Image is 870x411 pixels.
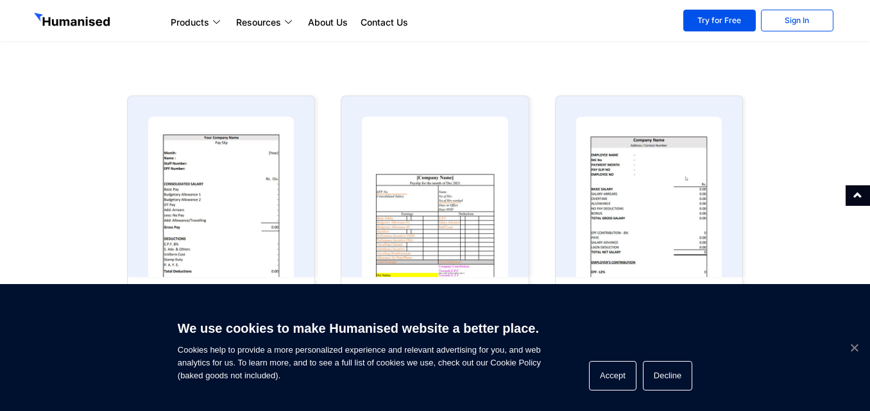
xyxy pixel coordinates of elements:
img: payslip template [148,117,294,277]
img: payslip template [362,117,507,277]
a: About Us [302,15,354,30]
img: payslip template [576,117,722,277]
img: GetHumanised Logo [34,13,112,29]
a: Contact Us [354,15,414,30]
a: Resources [230,15,302,30]
span: Cookies help to provide a more personalized experience and relevant advertising for you, and web ... [178,313,541,382]
a: Products [164,15,230,30]
button: Decline [643,361,692,390]
button: Accept [589,361,636,390]
span: Decline [848,341,860,354]
a: Try for Free [683,10,756,31]
a: Sign In [761,10,833,31]
h6: We use cookies to make Humanised website a better place. [178,319,541,337]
